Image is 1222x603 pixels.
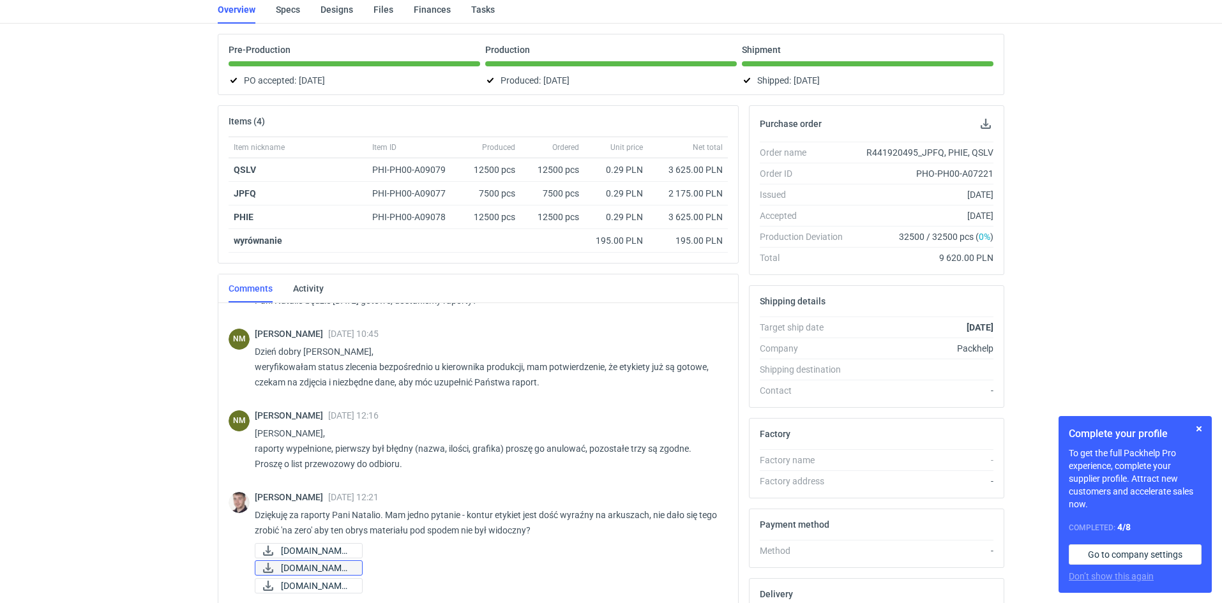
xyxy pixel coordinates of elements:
[281,579,352,593] span: [DOMAIN_NAME]...
[979,232,990,242] span: 0%
[255,329,328,339] span: [PERSON_NAME]
[760,296,826,306] h2: Shipping details
[653,163,723,176] div: 3 625.00 PLN
[853,251,993,264] div: 9 620.00 PLN
[760,475,853,488] div: Factory address
[1069,544,1202,565] a: Go to company settings
[1117,522,1131,532] strong: 4 / 8
[229,116,265,126] h2: Items (4)
[760,429,790,439] h2: Factory
[760,188,853,201] div: Issued
[967,322,993,332] strong: [DATE]
[234,142,285,153] span: Item nickname
[520,182,584,205] div: 7500 pcs
[255,560,363,576] div: eb647865f1c4-5761.jpg
[760,363,853,376] div: Shipping destination
[328,410,379,421] span: [DATE] 12:16
[760,146,853,159] div: Order name
[760,230,853,243] div: Production Deviation
[255,507,718,538] p: Dziękuję za raporty Pani Natalio. Mam jedno pytanie - kontur etykiet jest dość wyraźny na arkusza...
[255,492,328,502] span: [PERSON_NAME]
[853,544,993,557] div: -
[760,167,853,180] div: Order ID
[760,321,853,334] div: Target ship date
[853,454,993,466] div: -
[229,45,290,55] p: Pre-Production
[234,235,282,246] strong: wyrównanie
[234,188,256,198] strong: JPFQ
[1191,421,1207,436] button: Skip for now
[255,578,363,593] div: 2a0c1e17314b-5762.jpg
[485,45,530,55] p: Production
[372,163,458,176] div: PHI-PH00-A09079
[794,73,820,88] span: [DATE]
[255,560,363,576] a: [DOMAIN_NAME]...
[653,187,723,200] div: 2 175.00 PLN
[742,45,781,55] p: Shipment
[255,578,363,593] a: [DOMAIN_NAME]...
[610,142,643,153] span: Unit price
[229,329,250,350] div: Natalia Mrozek
[281,561,352,575] span: [DOMAIN_NAME]...
[229,73,480,88] div: PO accepted:
[255,543,363,558] div: ac9ce06a35a2-5758.jpg
[589,163,643,176] div: 0.29 PLN
[463,182,520,205] div: 7500 pcs
[760,209,853,222] div: Accepted
[372,211,458,223] div: PHI-PH00-A09078
[255,410,328,421] span: [PERSON_NAME]
[234,165,256,175] strong: QSLV
[1069,447,1202,510] p: To get the full Packhelp Pro experience, complete your supplier profile. Attract new customers an...
[229,329,250,350] figcaption: NM
[760,454,853,466] div: Factory name
[853,342,993,355] div: Packhelp
[853,188,993,201] div: [DATE]
[255,426,718,472] p: [PERSON_NAME], raporty wypełnione, pierwszy był błędny (nazwa, ilości, grafika) proszę go anulowa...
[760,342,853,355] div: Company
[255,543,363,558] a: [DOMAIN_NAME]...
[978,116,993,131] button: Download PO
[463,205,520,229] div: 12500 pcs
[589,234,643,247] div: 195.00 PLN
[234,212,253,222] strong: PHIE
[255,344,718,390] p: Dzień dobry [PERSON_NAME], weryfikowałam status zlecenia bezpośrednio u kierownika produkcji, mam...
[760,251,853,264] div: Total
[760,119,822,129] h2: Purchase order
[328,492,379,502] span: [DATE] 12:21
[653,211,723,223] div: 3 625.00 PLN
[760,589,793,599] h2: Delivery
[552,142,579,153] span: Ordered
[853,146,993,159] div: R441920495_JPFQ, PHIE, QSLV
[482,142,515,153] span: Produced
[742,73,993,88] div: Shipped:
[372,187,458,200] div: PHI-PH00-A09077
[853,475,993,488] div: -
[328,329,379,339] span: [DATE] 10:45
[760,544,853,557] div: Method
[853,209,993,222] div: [DATE]
[899,230,993,243] span: 32500 / 32500 pcs ( )
[589,187,643,200] div: 0.29 PLN
[853,384,993,397] div: -
[589,211,643,223] div: 0.29 PLN
[520,205,584,229] div: 12500 pcs
[299,73,325,88] span: [DATE]
[520,158,584,182] div: 12500 pcs
[1069,570,1154,583] button: Don’t show this again
[293,274,324,302] a: Activity
[229,492,250,513] img: Maciej Sikora
[485,73,737,88] div: Produced:
[229,410,250,431] div: Natalia Mrozek
[853,167,993,180] div: PHO-PH00-A07221
[463,158,520,182] div: 12500 pcs
[281,544,352,558] span: [DOMAIN_NAME]...
[760,519,829,530] h2: Payment method
[372,142,396,153] span: Item ID
[653,234,723,247] div: 195.00 PLN
[229,410,250,431] figcaption: NM
[693,142,723,153] span: Net total
[760,384,853,397] div: Contact
[1069,426,1202,442] h1: Complete your profile
[229,274,273,302] a: Comments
